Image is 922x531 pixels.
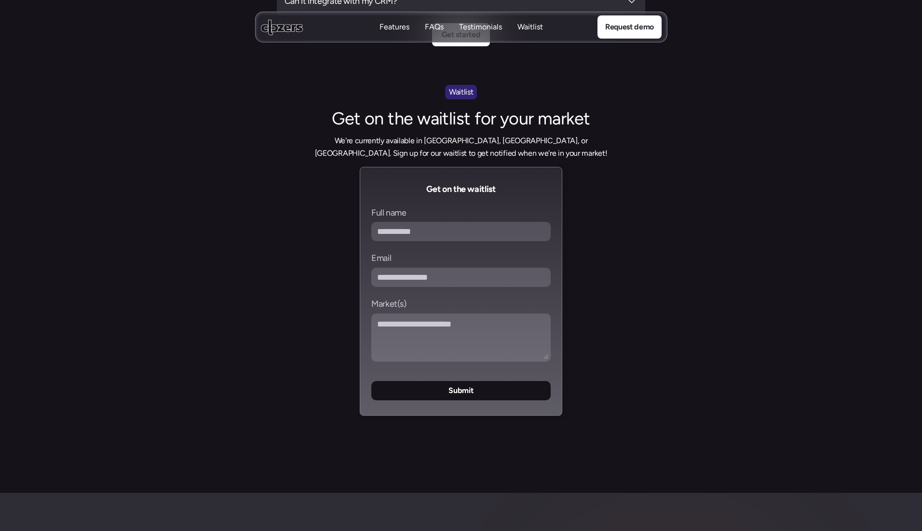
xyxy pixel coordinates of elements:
[459,22,502,33] a: TestimonialsTestimonials
[297,107,625,131] h2: Get on the waitlist for your market
[517,22,543,33] a: WaitlistWaitlist
[371,253,391,264] p: Email
[371,299,407,310] p: Market(s)
[371,313,551,362] textarea: Market(s)
[517,32,543,43] p: Waitlist
[371,182,551,196] h3: Get on the waitlist
[449,86,473,98] p: Waitlist
[371,207,407,218] p: Full name
[380,22,409,33] a: FeaturesFeatures
[380,22,409,32] p: Features
[459,32,502,43] p: Testimonials
[459,22,502,32] p: Testimonials
[297,135,625,159] p: We're currently available in [GEOGRAPHIC_DATA], [GEOGRAPHIC_DATA], or [GEOGRAPHIC_DATA]. Sign up ...
[517,22,543,32] p: Waitlist
[425,22,444,32] p: FAQs
[371,268,551,287] input: Email
[425,22,444,33] a: FAQsFAQs
[597,15,661,39] a: Request demo
[425,32,444,43] p: FAQs
[448,384,473,397] p: Submit
[371,222,551,241] input: Full name
[380,32,409,43] p: Features
[605,21,653,33] p: Request demo
[371,381,551,400] button: Submit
